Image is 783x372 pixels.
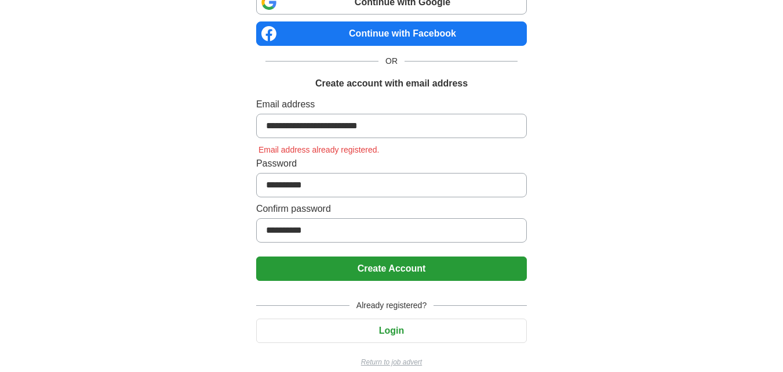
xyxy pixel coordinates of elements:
[256,257,527,281] button: Create Account
[256,157,527,171] label: Password
[256,357,527,367] a: Return to job advert
[256,21,527,46] a: Continue with Facebook
[256,145,382,154] span: Email address already registered.
[349,299,434,312] span: Already registered?
[256,97,527,111] label: Email address
[256,202,527,216] label: Confirm password
[256,319,527,343] button: Login
[378,55,405,67] span: OR
[315,77,468,91] h1: Create account with email address
[256,326,527,335] a: Login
